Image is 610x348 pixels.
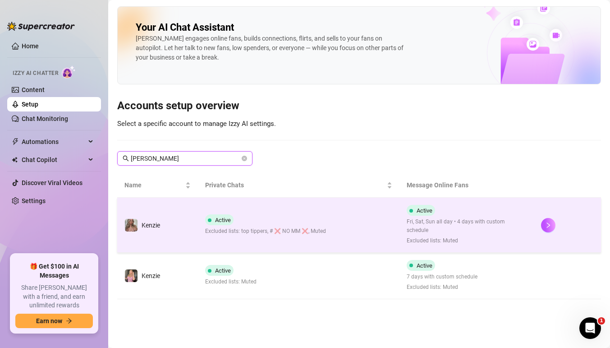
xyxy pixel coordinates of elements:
[15,283,93,310] span: Share [PERSON_NAME] with a friend, and earn unlimited rewards
[7,22,75,31] img: logo-BBDzfeDw.svg
[36,317,62,325] span: Earn now
[407,218,527,235] span: Fri, Sat, Sun all day • 4 days with custom schedule
[15,262,93,280] span: 🎁 Get $100 in AI Messages
[124,180,183,190] span: Name
[125,269,138,282] img: Kenzie
[117,99,601,113] h3: Accounts setup overview
[117,120,276,128] span: Select a specific account to manage Izzy AI settings.
[579,317,601,339] iframe: Intercom live chat
[125,219,138,232] img: Kenzie
[142,222,160,229] span: Kenzie
[205,227,326,236] span: Excluded lists: top tippers, # ❌ NO MM ❌, Muted
[545,222,551,228] span: right
[117,173,198,198] th: Name
[131,153,240,163] input: Search account
[541,218,555,232] button: right
[407,237,527,245] span: Excluded lists: Muted
[22,42,39,50] a: Home
[136,21,234,34] h2: Your AI Chat Assistant
[198,173,399,198] th: Private Chats
[136,34,406,62] div: [PERSON_NAME] engages online fans, builds connections, flirts, and sells to your fans on autopilo...
[12,138,19,145] span: thunderbolt
[417,207,432,214] span: Active
[62,65,76,79] img: AI Chatter
[417,262,432,269] span: Active
[22,197,46,204] a: Settings
[242,156,247,161] button: close-circle
[407,273,477,281] span: 7 days with custom schedule
[22,115,68,122] a: Chat Monitoring
[66,318,72,324] span: arrow-right
[15,314,93,328] button: Earn nowarrow-right
[22,153,86,167] span: Chat Copilot
[22,86,45,93] a: Content
[123,155,129,162] span: search
[22,101,38,108] a: Setup
[13,69,58,78] span: Izzy AI Chatter
[12,157,18,163] img: Chat Copilot
[598,317,605,325] span: 1
[399,173,534,198] th: Message Online Fans
[215,217,231,223] span: Active
[407,283,477,292] span: Excluded lists: Muted
[205,180,385,190] span: Private Chats
[22,135,86,149] span: Automations
[215,267,231,274] span: Active
[142,272,160,279] span: Kenzie
[205,278,257,286] span: Excluded lists: Muted
[22,179,83,186] a: Discover Viral Videos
